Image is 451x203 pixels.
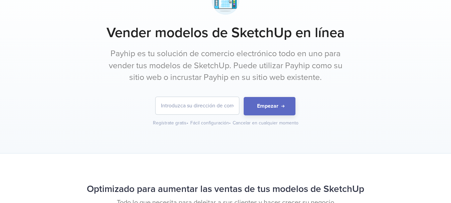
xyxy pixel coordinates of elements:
[25,180,426,198] h2: Optimizado para aumentar las ventas de tus modelos de SketchUp
[25,24,426,41] h1: Vender modelos de SketchUp en línea
[156,97,239,114] input: Introduzca su dirección de correo electrónico
[233,120,298,126] div: Cancelar en cualquier momento
[229,120,231,126] span: •
[244,97,295,115] button: Empezar
[100,48,351,84] p: Payhip es tu solución de comercio electrónico todo en uno para vender tus modelos de SketchUp. Pu...
[187,120,188,126] span: •
[190,120,231,126] div: Fácil configuración
[153,120,189,126] div: Regístrate gratis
